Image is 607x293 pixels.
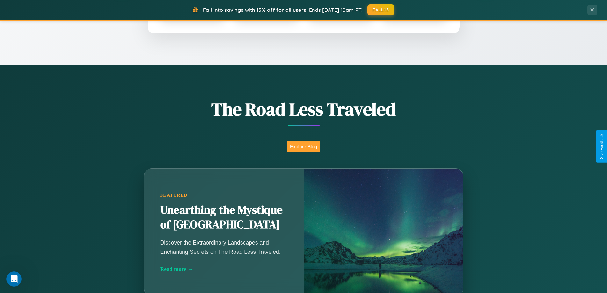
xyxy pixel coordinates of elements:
div: Give Feedback [599,134,604,159]
h2: Unearthing the Mystique of [GEOGRAPHIC_DATA] [160,203,288,232]
button: FALL15 [367,4,394,15]
p: Discover the Extraordinary Landscapes and Enchanting Secrets on The Road Less Traveled. [160,238,288,256]
span: Fall into savings with 15% off for all users! Ends [DATE] 10am PT. [203,7,363,13]
button: Explore Blog [287,141,320,152]
div: Featured [160,193,288,198]
iframe: Intercom live chat [6,271,22,287]
div: Read more → [160,266,288,273]
h1: The Road Less Traveled [112,97,495,121]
